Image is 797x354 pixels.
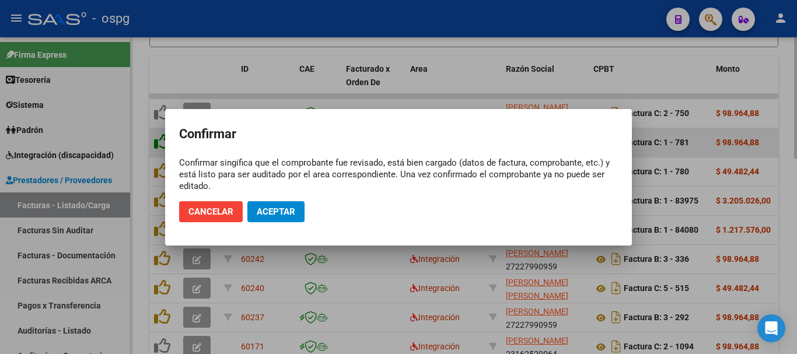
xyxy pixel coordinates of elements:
button: Cancelar [179,201,243,222]
span: Aceptar [257,206,295,217]
div: Open Intercom Messenger [757,314,785,342]
button: Aceptar [247,201,305,222]
h2: Confirmar [179,123,618,145]
span: Cancelar [188,206,233,217]
div: Confirmar singifica que el comprobante fue revisado, está bien cargado (datos de factura, comprob... [179,157,618,192]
